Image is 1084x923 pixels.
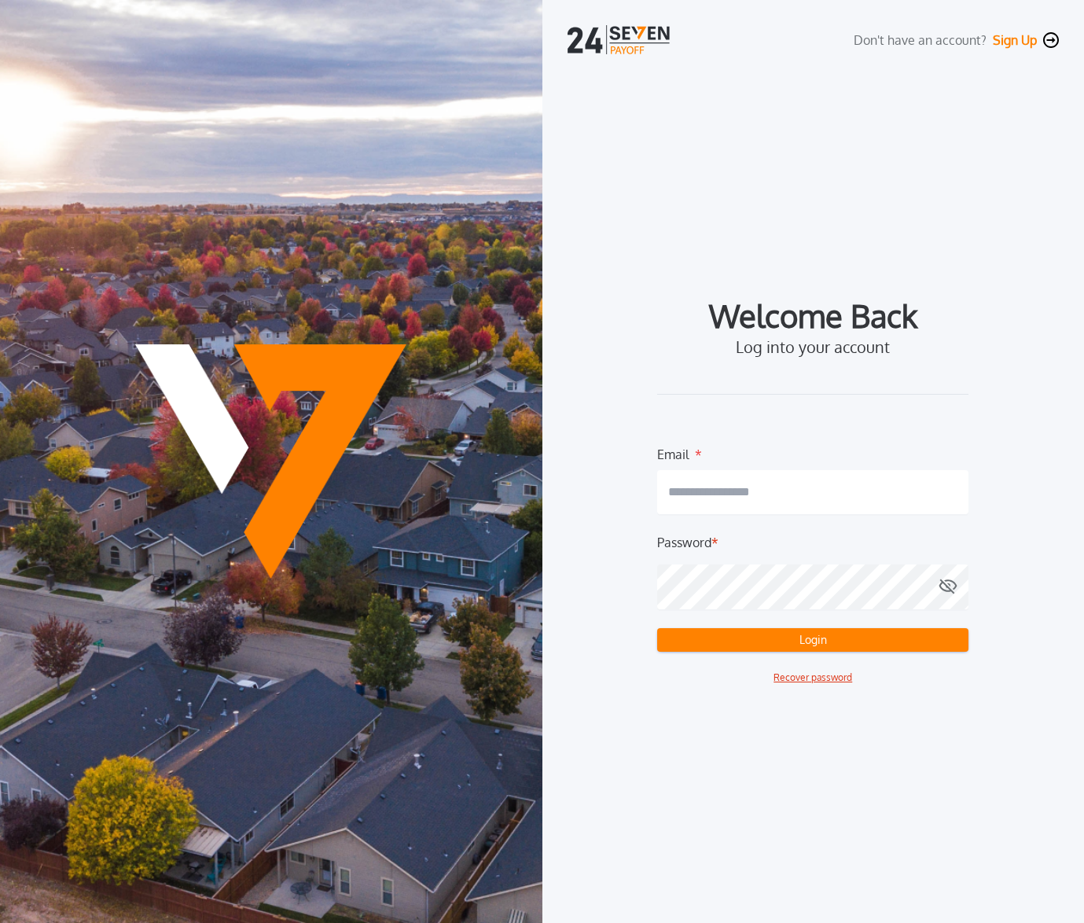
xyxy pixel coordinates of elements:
[939,564,957,609] button: Password*
[709,303,917,328] label: Welcome Back
[657,533,711,552] label: Password
[568,25,673,54] img: logo
[657,445,689,458] label: Email
[736,337,890,356] label: Log into your account
[773,671,852,685] button: Recover password
[993,32,1037,48] button: Sign Up
[135,344,406,579] img: Payoff
[657,564,968,609] input: Password*
[657,628,968,652] button: Login
[1043,32,1059,48] img: navigation-icon
[854,31,987,50] label: Don't have an account?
